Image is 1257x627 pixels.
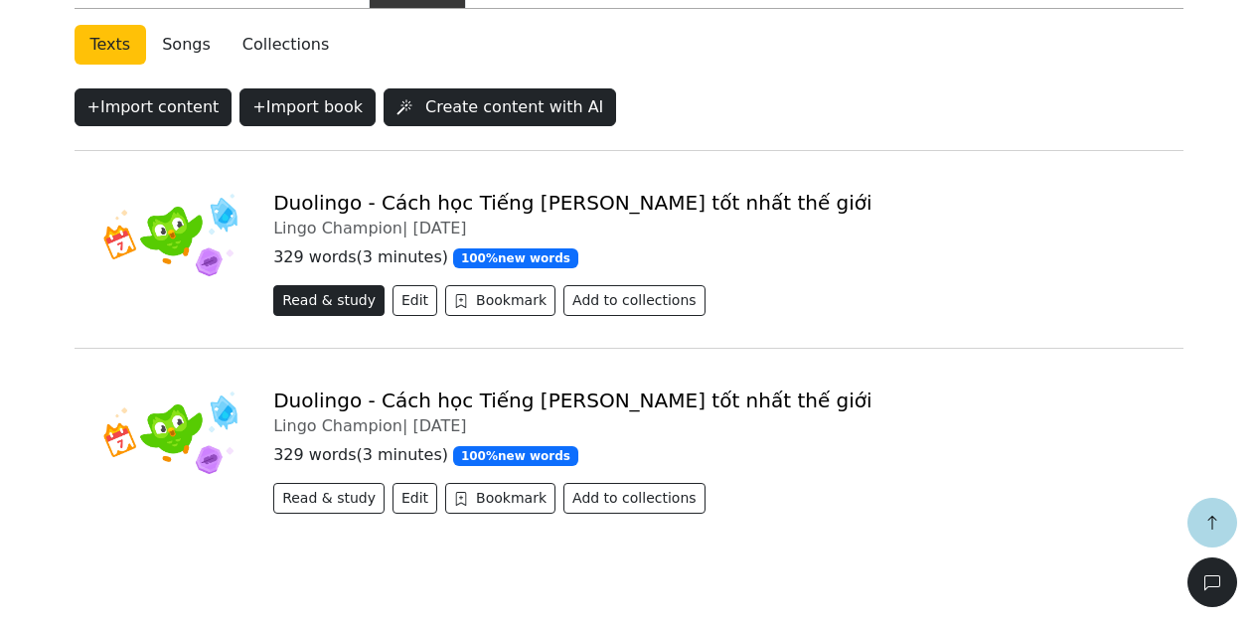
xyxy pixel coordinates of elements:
button: Create content with AI [384,88,616,126]
button: Bookmark [445,483,555,514]
img: duo-08523a2.jpg [90,191,250,280]
span: 100 % new words [453,446,578,466]
button: +Import book [239,88,376,126]
button: Add to collections [563,285,706,316]
a: +Import book [239,92,384,111]
a: Create content with AI [384,92,624,111]
p: 329 words ( 3 minutes ) [273,443,1167,467]
button: Edit [393,285,437,316]
img: duo-08523a2.jpg [90,389,250,478]
a: Songs [146,25,227,65]
a: Read & study [273,294,393,313]
span: 100 % new words [453,248,578,268]
button: Bookmark [445,285,555,316]
span: [DATE] [412,416,466,435]
a: Collections [227,25,345,65]
a: Read & study [273,492,393,511]
a: Texts [75,25,147,65]
a: Duolingo - Cách học Tiếng [PERSON_NAME] tốt nhất thế giới [273,389,871,412]
a: Duolingo - Cách học Tiếng [PERSON_NAME] tốt nhất thế giới [273,191,871,215]
button: Read & study [273,483,385,514]
button: Read & study [273,285,385,316]
a: Edit [393,492,445,511]
div: Lingo Champion | [273,219,1167,237]
div: Lingo Champion | [273,416,1167,435]
a: Edit [393,294,445,313]
p: 329 words ( 3 minutes ) [273,245,1167,269]
button: Add to collections [563,483,706,514]
span: [DATE] [412,219,466,237]
button: Edit [393,483,437,514]
button: +Import content [75,88,233,126]
a: +Import content [75,92,240,111]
